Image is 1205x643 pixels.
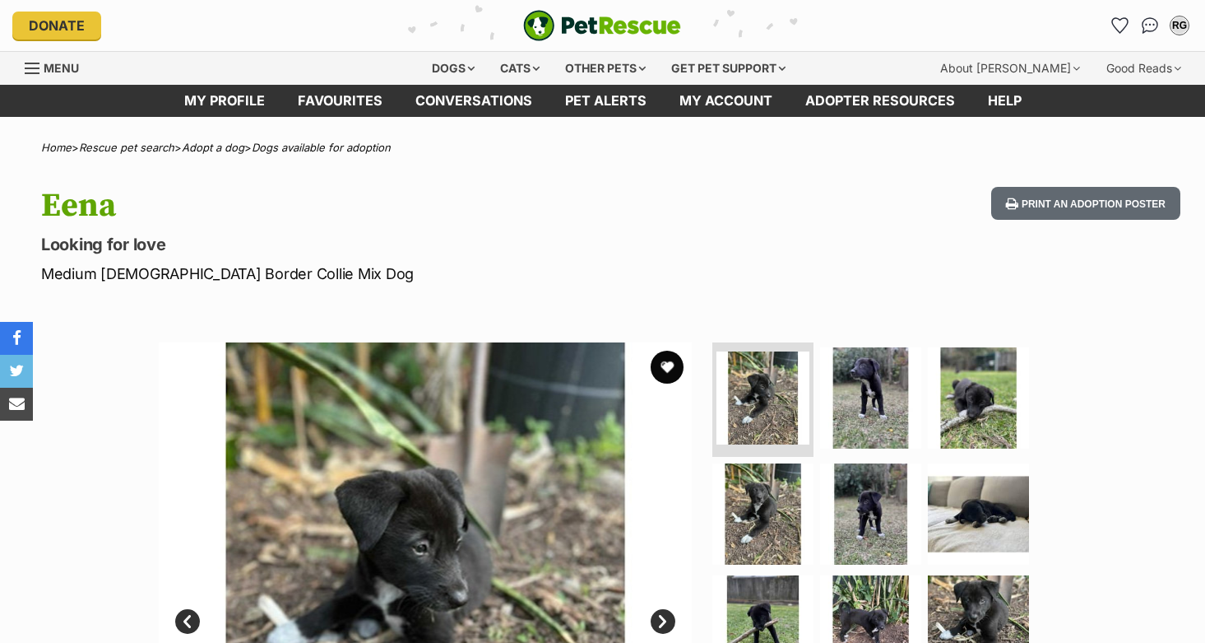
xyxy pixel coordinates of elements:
p: Looking for love [41,233,735,256]
a: PetRescue [523,10,681,41]
div: Dogs [420,52,486,85]
img: Photo of Eena [716,352,809,445]
div: Get pet support [660,52,797,85]
img: Photo of Eena [820,347,921,449]
span: Menu [44,61,79,75]
img: Photo of Eena [928,347,1029,449]
button: favourite [651,351,684,384]
img: chat-41dd97257d64d25036548639549fe6c8038ab92f7586957e7f3b1b290dea8141.svg [1142,17,1159,34]
div: Cats [489,52,551,85]
button: My account [1166,12,1193,39]
div: About [PERSON_NAME] [929,52,1091,85]
div: Good Reads [1095,52,1193,85]
a: My account [663,85,789,117]
a: Pet alerts [549,85,663,117]
a: My profile [168,85,281,117]
a: Next [651,609,675,634]
a: Adopter resources [789,85,971,117]
h1: Eena [41,187,735,225]
a: Rescue pet search [79,141,174,154]
a: Menu [25,52,90,82]
a: Adopt a dog [182,141,244,154]
a: Favourites [281,85,399,117]
img: Photo of Eena [928,464,1029,565]
a: Help [971,85,1038,117]
img: logo-e224e6f780fb5917bec1dbf3a21bbac754714ae5b6737aabdf751b685950b380.svg [523,10,681,41]
div: Other pets [554,52,657,85]
a: conversations [399,85,549,117]
img: Photo of Eena [712,464,813,565]
a: Conversations [1137,12,1163,39]
a: Prev [175,609,200,634]
img: Photo of Eena [820,464,921,565]
p: Medium [DEMOGRAPHIC_DATA] Border Collie Mix Dog [41,263,735,285]
a: Favourites [1107,12,1133,39]
a: Home [41,141,72,154]
ul: Account quick links [1107,12,1193,39]
button: Print an adoption poster [991,187,1180,221]
div: RG [1171,17,1188,34]
a: Donate [12,12,101,40]
a: Dogs available for adoption [252,141,391,154]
